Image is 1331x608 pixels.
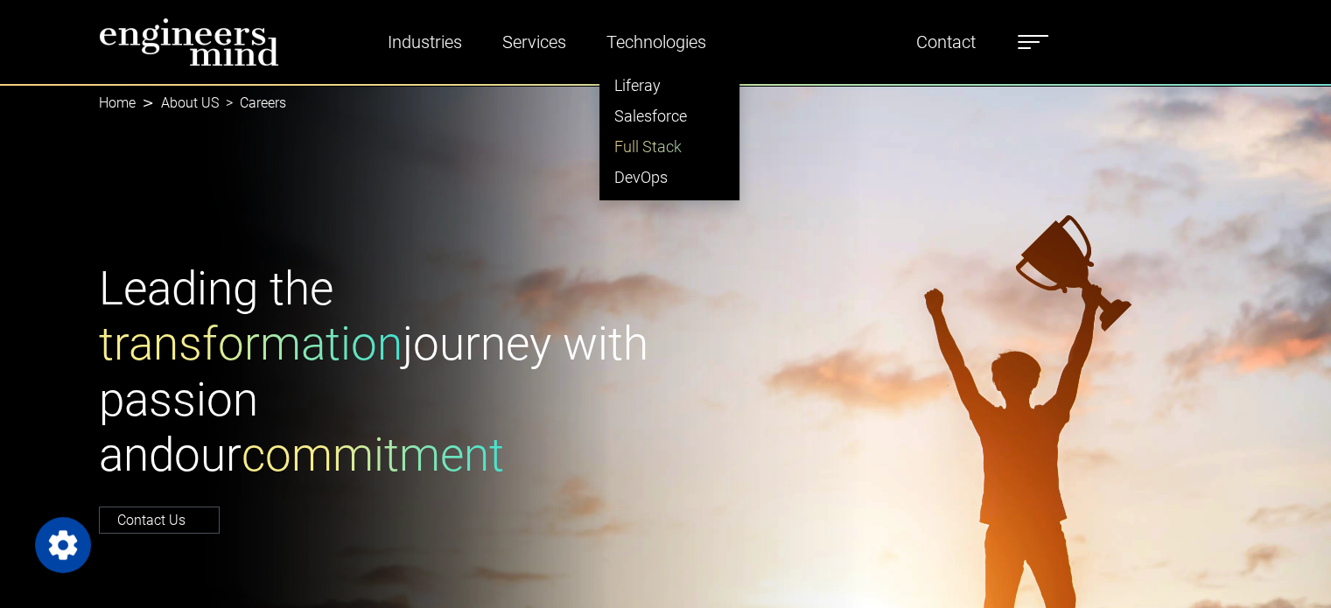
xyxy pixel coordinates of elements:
[99,94,136,111] a: Home
[99,507,220,534] a: Contact Us
[495,22,573,62] a: Services
[242,428,504,482] span: commitment
[600,131,739,162] a: Full Stack
[161,94,219,111] a: About US
[99,84,1233,122] nav: breadcrumb
[599,22,713,62] a: Technologies
[600,162,739,192] a: DevOps
[600,101,739,131] a: Salesforce
[599,62,739,200] ul: Industries
[600,70,739,101] a: Liferay
[909,22,983,62] a: Contact
[99,17,279,66] img: logo
[99,262,655,484] h1: Leading the journey with passion and our
[219,93,286,114] li: Careers
[381,22,469,62] a: Industries
[99,317,403,371] span: transformation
